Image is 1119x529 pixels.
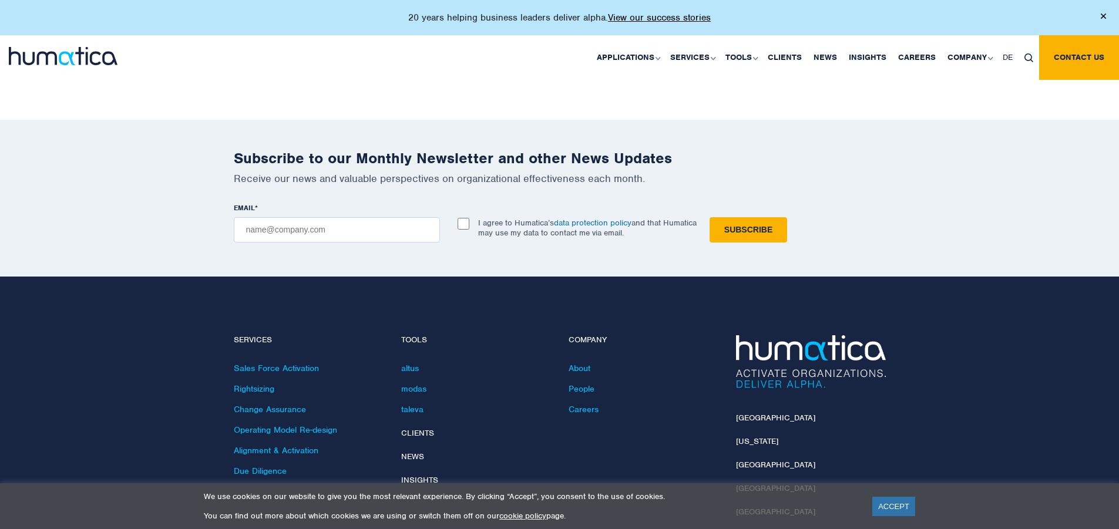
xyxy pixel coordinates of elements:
[408,12,711,23] p: 20 years helping business leaders deliver alpha.
[872,497,915,516] a: ACCEPT
[569,335,718,345] h4: Company
[569,383,594,394] a: People
[234,424,337,435] a: Operating Model Re-design
[710,217,787,242] input: Subscribe
[401,404,424,415] a: taleva
[234,466,287,476] a: Due Diligence
[892,35,942,80] a: Careers
[499,511,546,521] a: cookie policy
[234,203,255,213] span: EMAIL
[720,35,762,80] a: Tools
[234,172,886,185] p: Receive our news and valuable perspectives on organizational effectiveness each month.
[204,511,858,521] p: You can find out more about which cookies we are using or switch them off on our page.
[569,363,590,373] a: About
[204,491,858,501] p: We use cookies on our website to give you the most relevant experience. By clicking “Accept”, you...
[401,451,424,461] a: News
[569,404,599,415] a: Careers
[401,475,438,485] a: Insights
[942,35,997,80] a: Company
[9,47,117,65] img: logo
[234,383,274,394] a: Rightsizing
[1024,53,1033,62] img: search_icon
[234,404,306,415] a: Change Assurance
[401,428,434,438] a: Clients
[1003,52,1013,62] span: DE
[736,413,815,423] a: [GEOGRAPHIC_DATA]
[608,12,711,23] a: View our success stories
[234,335,384,345] h4: Services
[591,35,664,80] a: Applications
[843,35,892,80] a: Insights
[234,445,318,456] a: Alignment & Activation
[762,35,808,80] a: Clients
[736,436,778,446] a: [US_STATE]
[458,218,469,230] input: I agree to Humatica’sdata protection policyand that Humatica may use my data to contact me via em...
[736,460,815,470] a: [GEOGRAPHIC_DATA]
[997,35,1019,80] a: DE
[664,35,720,80] a: Services
[401,363,419,373] a: altus
[401,335,551,345] h4: Tools
[234,363,319,373] a: Sales Force Activation
[234,149,886,167] h2: Subscribe to our Monthly Newsletter and other News Updates
[808,35,843,80] a: News
[401,383,426,394] a: modas
[234,217,440,242] input: name@company.com
[478,218,697,238] p: I agree to Humatica’s and that Humatica may use my data to contact me via email.
[554,218,631,228] a: data protection policy
[736,335,886,388] img: Humatica
[1039,35,1119,80] a: Contact us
